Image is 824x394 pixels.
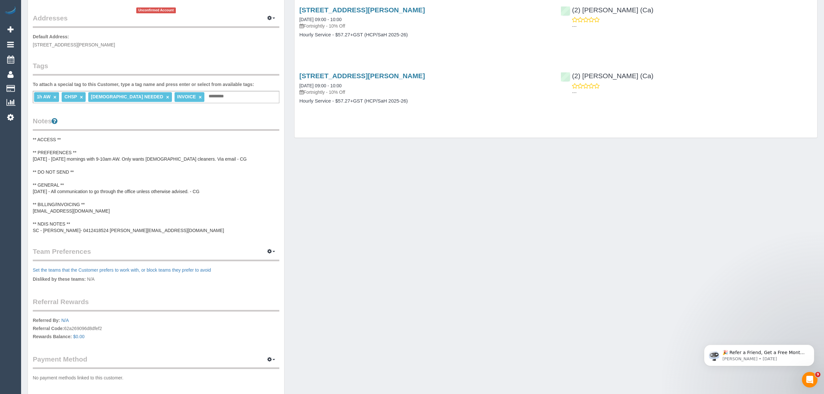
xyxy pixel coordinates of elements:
legend: Referral Rewards [33,297,279,312]
a: × [80,94,83,100]
span: Unconfirmed Account [136,7,176,13]
label: Disliked by these teams: [33,276,86,282]
a: × [199,94,202,100]
span: [STREET_ADDRESS][PERSON_NAME] [33,42,115,47]
label: Rewards Balance: [33,333,72,340]
label: To attach a special tag to this Customer, type a tag name and press enter or select from availabl... [33,81,254,88]
label: Referral Code: [33,325,64,332]
a: N/A [61,318,69,323]
a: $0.00 [73,334,85,339]
p: 62a269096d8dfef2 [33,317,279,341]
label: Referred By: [33,317,60,324]
label: Default Address: [33,33,69,40]
iframe: Intercom live chat [802,372,818,388]
a: [DATE] 09:00 - 10:00 [299,17,342,22]
a: Set the teams that the Customer prefers to work with, or block teams they prefer to avoid [33,267,211,273]
span: INVOICE [177,94,196,99]
p: Fortnightly - 10% Off [299,23,551,29]
a: (2) [PERSON_NAME] (Ca) [561,6,653,14]
img: Automaid Logo [4,6,17,16]
h4: Hourly Service - $57.27+GST (HCP/SaH 2025-26) [299,32,551,38]
a: [DATE] 09:00 - 10:00 [299,83,342,88]
legend: Team Preferences [33,247,279,261]
pre: ** ACCESS ** ** PREFERENCES ** [DATE] - [DATE] mornings with 9-10am AW. Only wants [DEMOGRAPHIC_D... [33,136,279,234]
legend: Notes [33,116,279,131]
p: --- [572,23,812,30]
a: × [166,94,169,100]
h4: Hourly Service - $57.27+GST (HCP/SaH 2025-26) [299,98,551,104]
legend: Tags [33,61,279,76]
span: 1h AW [37,94,50,99]
a: × [54,94,56,100]
legend: Payment Method [33,354,279,369]
iframe: Intercom notifications message [694,331,824,376]
a: [STREET_ADDRESS][PERSON_NAME] [299,72,425,80]
a: (2) [PERSON_NAME] (Ca) [561,72,653,80]
span: [DEMOGRAPHIC_DATA] NEEDED [91,94,163,99]
span: N/A [87,277,94,282]
span: 9 [815,372,820,377]
a: [STREET_ADDRESS][PERSON_NAME] [299,6,425,14]
span: CHSP [65,94,77,99]
p: --- [572,89,812,96]
p: Fortnightly - 10% Off [299,89,551,95]
p: No payment methods linked to this customer. [33,375,279,381]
